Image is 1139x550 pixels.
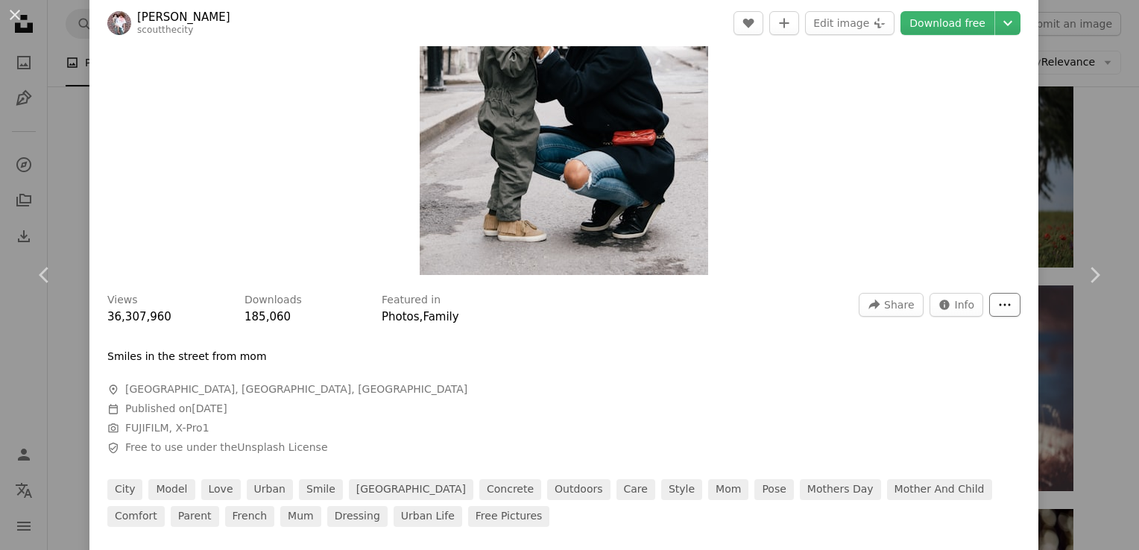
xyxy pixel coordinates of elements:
span: Info [955,294,975,316]
span: Free to use under the [125,440,328,455]
span: [GEOGRAPHIC_DATA], [GEOGRAPHIC_DATA], [GEOGRAPHIC_DATA] [125,382,467,397]
button: Add to Collection [769,11,799,35]
span: 185,060 [244,310,291,323]
a: city [107,479,142,500]
button: Stats about this image [930,293,984,317]
img: Go to Sai De Silva's profile [107,11,131,35]
a: model [148,479,195,500]
a: urban life [394,506,462,527]
button: More Actions [989,293,1020,317]
a: Family [423,310,458,323]
a: Free pictures [468,506,550,527]
button: Choose download size [995,11,1020,35]
a: dressing [327,506,388,527]
a: comfort [107,506,165,527]
button: Share this image [859,293,923,317]
a: outdoors [547,479,610,500]
a: mom [708,479,748,500]
a: care [616,479,655,500]
a: parent [171,506,219,527]
time: October 2, 2015 at 5:05:54 PM EDT [192,402,227,414]
a: Unsplash License [237,441,327,453]
a: love [201,479,241,500]
button: Edit image [805,11,895,35]
h3: Views [107,293,138,308]
a: mum [280,506,321,527]
a: Photos [382,310,420,323]
a: [PERSON_NAME] [137,10,230,25]
button: FUJIFILM, X-Pro1 [125,421,209,436]
a: [GEOGRAPHIC_DATA] [349,479,473,500]
span: 36,307,960 [107,310,171,323]
a: mothers day [800,479,881,500]
a: smile [299,479,343,500]
span: , [420,310,423,323]
span: Share [884,294,914,316]
a: concrete [479,479,541,500]
a: pose [754,479,793,500]
a: urban [247,479,293,500]
h3: Downloads [244,293,302,308]
a: style [661,479,702,500]
button: Like [733,11,763,35]
a: mother and child [887,479,992,500]
a: scoutthecity [137,25,193,35]
a: Next [1050,203,1139,347]
a: french [225,506,275,527]
a: Download free [900,11,994,35]
p: Smiles in the street from mom [107,350,267,364]
h3: Featured in [382,293,441,308]
span: Published on [125,402,227,414]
